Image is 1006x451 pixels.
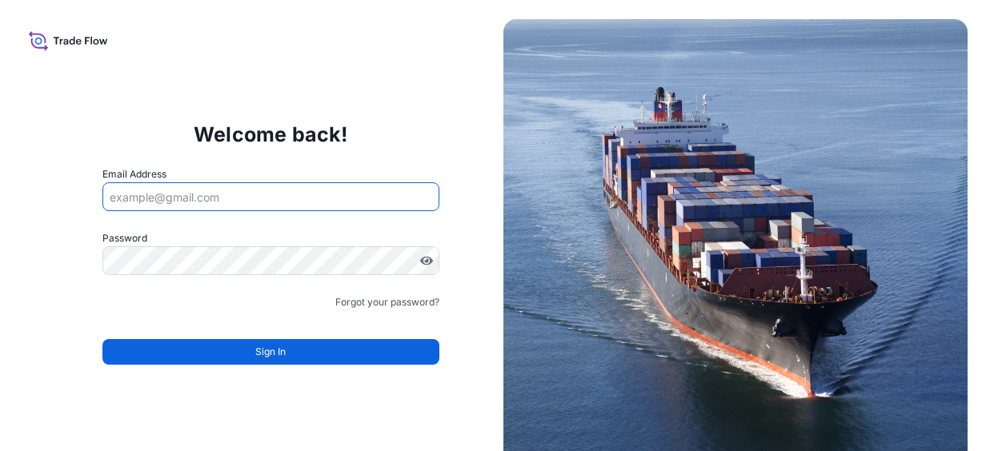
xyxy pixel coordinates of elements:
label: Email Address [102,166,166,182]
span: Sign In [255,344,286,360]
p: Welcome back! [194,122,348,147]
input: example@gmail.com [102,182,439,211]
button: Sign In [102,339,439,365]
label: Password [102,230,439,246]
button: Show password [420,254,433,267]
a: Forgot your password? [335,294,439,310]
